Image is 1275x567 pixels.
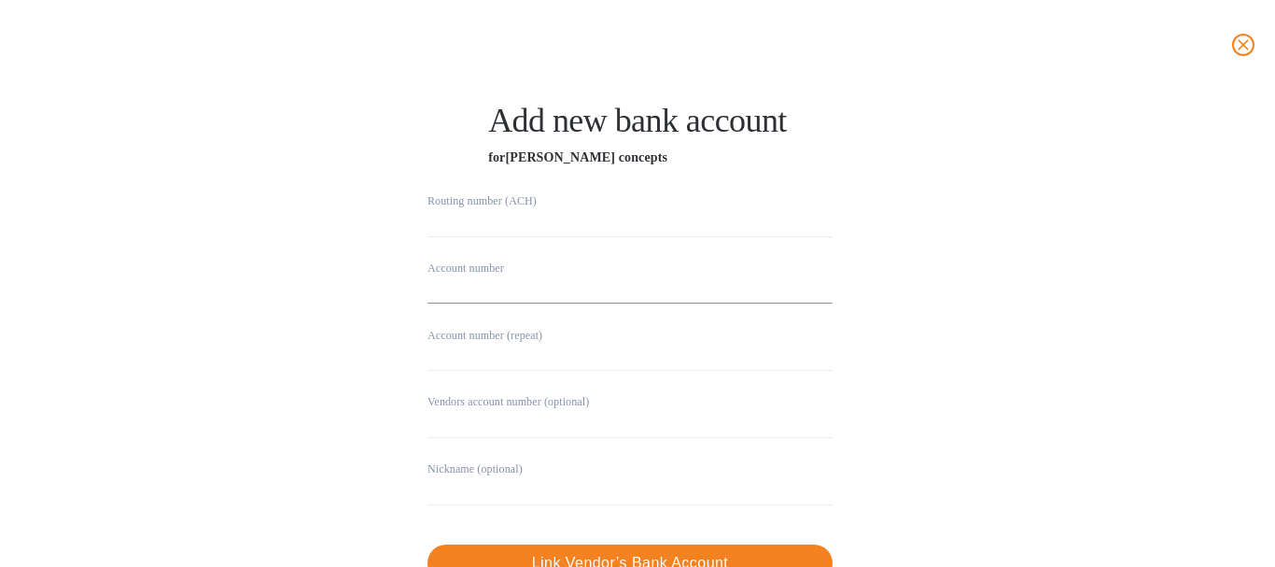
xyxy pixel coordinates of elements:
label: Vendors account number (optional) [427,397,589,408]
label: Account number [427,262,504,274]
iframe: Chat Widget [1182,477,1275,567]
label: Nickname (optional) [427,464,523,475]
label: Routing number (ACH) [427,195,537,206]
b: for [PERSON_NAME] concepts [488,150,667,164]
button: close [1221,22,1266,67]
label: Account number (repeat) [427,330,542,341]
h1: Add new bank account [488,101,787,140]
